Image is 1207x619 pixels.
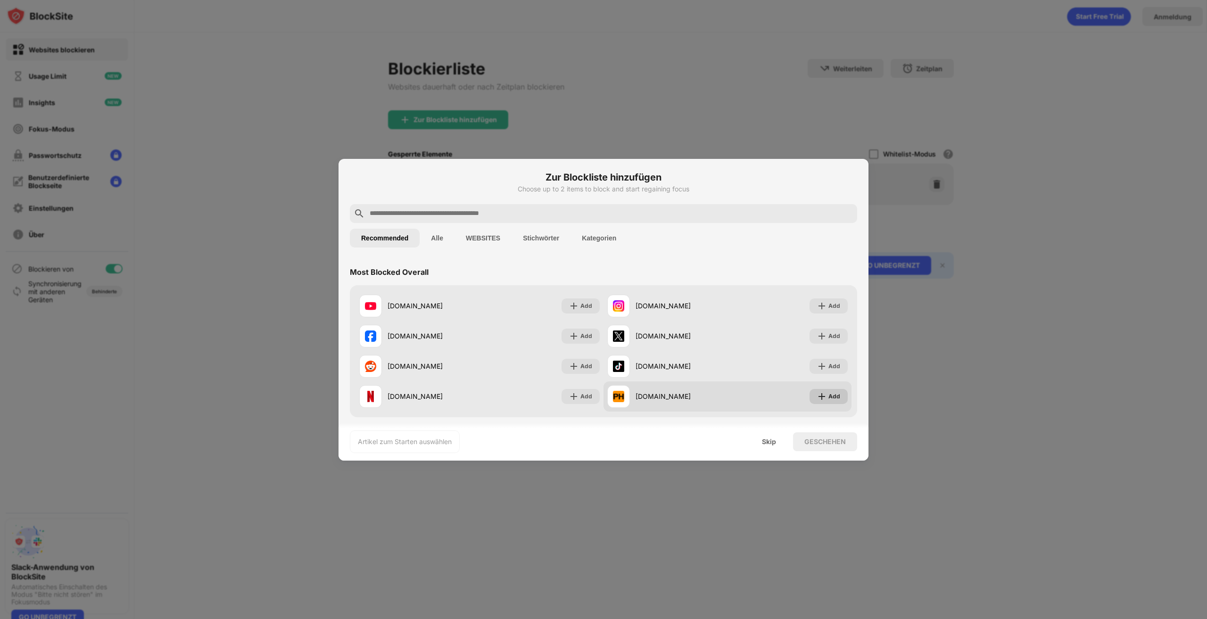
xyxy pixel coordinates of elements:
div: GESCHEHEN [804,438,846,446]
div: Add [828,301,840,311]
button: Alle [420,229,455,248]
h6: Zur Blockliste hinzufügen [350,170,857,184]
button: Kategorien [570,229,628,248]
div: [DOMAIN_NAME] [388,301,479,311]
div: [DOMAIN_NAME] [388,331,479,341]
div: Add [828,362,840,371]
img: favicons [613,361,624,372]
div: Skip [762,438,776,446]
img: favicons [365,330,376,342]
div: Add [580,301,592,311]
button: WEBSITES [455,229,512,248]
img: favicons [613,330,624,342]
img: search.svg [354,208,365,219]
div: [DOMAIN_NAME] [388,391,479,401]
div: Most Blocked Overall [350,267,429,277]
div: [DOMAIN_NAME] [636,361,728,371]
div: Add [828,392,840,401]
div: Artikel zum Starten auswählen [358,437,452,446]
button: Recommended [350,229,420,248]
img: favicons [365,300,376,312]
img: favicons [365,361,376,372]
img: favicons [613,391,624,402]
div: Add [580,362,592,371]
img: favicons [365,391,376,402]
div: [DOMAIN_NAME] [388,361,479,371]
div: Choose up to 2 items to block and start regaining focus [350,185,857,193]
div: Add [580,392,592,401]
div: [DOMAIN_NAME] [636,391,728,401]
div: [DOMAIN_NAME] [636,301,728,311]
div: Add [828,331,840,341]
div: [DOMAIN_NAME] [636,331,728,341]
button: Stichwörter [512,229,570,248]
div: Add [580,331,592,341]
img: favicons [613,300,624,312]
